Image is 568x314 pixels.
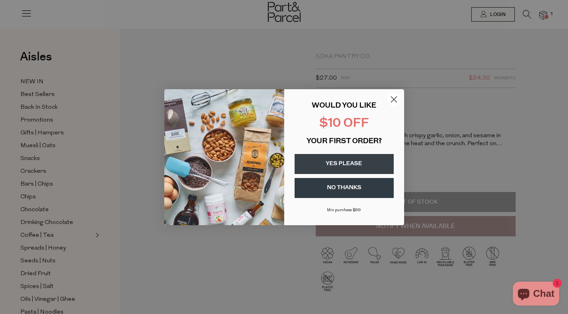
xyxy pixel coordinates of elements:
[327,208,361,212] span: Min purchase $99
[164,89,284,225] img: 43fba0fb-7538-40bc-babb-ffb1a4d097bc.jpeg
[319,118,369,130] span: $10 OFF
[307,138,382,145] span: YOUR FIRST ORDER?
[387,92,401,106] button: Close dialog
[510,282,562,308] inbox-online-store-chat: Shopify online store chat
[295,154,394,174] button: YES PLEASE
[295,178,394,198] button: NO THANKS
[312,102,376,110] span: WOULD YOU LIKE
